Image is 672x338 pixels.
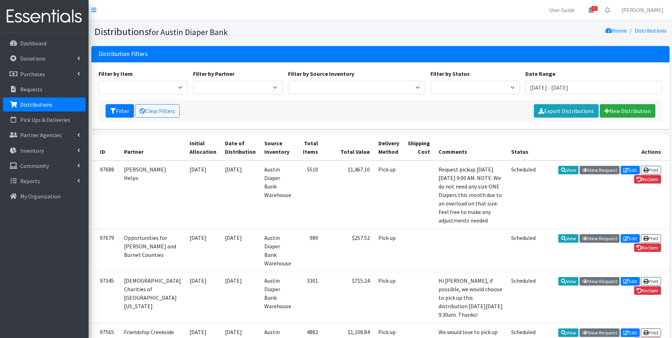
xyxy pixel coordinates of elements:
td: [DATE] [221,160,260,229]
a: Pick Ups & Deliveries [3,113,86,127]
p: Donations [20,55,46,62]
th: Partner [120,135,185,160]
a: Reclaim [634,175,661,184]
a: View Request [580,328,620,337]
th: Status [507,135,540,160]
th: Shipping Cost [403,135,434,160]
a: View Request [580,234,620,243]
th: Delivery Method [374,135,403,160]
td: $1,467.10 [322,160,374,229]
a: Donations [3,51,86,66]
td: $257.52 [322,229,374,272]
td: Scheduled [507,160,540,229]
a: View [558,277,578,286]
p: Purchases [20,71,45,78]
p: Requests [20,86,43,93]
span: 13 [591,6,598,11]
p: My Organization [20,193,61,200]
td: Opportunities for [PERSON_NAME] and Burnet Counties [120,229,185,272]
td: Austin Diaper Bank Warehouse [260,272,295,323]
a: Print [641,234,661,243]
td: Pick up [374,229,403,272]
td: Scheduled [507,229,540,272]
a: Clear Filters [135,104,180,118]
td: [DATE] [185,272,221,323]
a: Edit [621,277,640,286]
th: Source Inventory [260,135,295,160]
a: User Guide [543,3,580,17]
a: View Request [580,277,620,286]
a: Print [641,166,661,174]
td: [DEMOGRAPHIC_DATA] Charities of [GEOGRAPHIC_DATA][US_STATE] [120,272,185,323]
td: [DATE] [185,229,221,272]
a: Partner Agencies [3,128,86,142]
input: January 1, 2011 - December 31, 2011 [525,81,662,94]
td: [DATE] [185,160,221,229]
p: Pick Ups & Deliveries [20,116,70,123]
a: Distributions [3,97,86,112]
td: Pick up [374,160,403,229]
td: Hi [PERSON_NAME], if possible, we would choose to pick up this distribution [DATE][DATE] 9:30am. ... [434,272,507,323]
th: Actions [540,135,670,160]
h3: Distribution Filters [98,50,148,58]
a: View [558,166,578,174]
img: HumanEssentials [3,5,86,28]
a: [PERSON_NAME] [616,3,669,17]
th: Initial Allocation [185,135,221,160]
td: [DATE] [221,229,260,272]
label: Filter by Status [430,69,470,78]
a: View Request [580,166,620,174]
th: Comments [434,135,507,160]
td: 3301 [295,272,322,323]
a: Home [605,27,627,34]
td: Request pickup [DATE][DATE] 9:00 AM. NOTE: We do not need any size ONE Diapers this month due to ... [434,160,507,229]
label: Filter by Partner [193,69,235,78]
a: Reclaim [634,286,661,295]
a: Edit [621,166,640,174]
a: Reclaim [634,243,661,252]
a: Export Distributions [534,104,599,118]
a: View [558,328,578,337]
td: Pick up [374,272,403,323]
label: Filter by Item [98,69,133,78]
button: Filter [106,104,134,118]
p: Community [20,162,49,169]
td: [PERSON_NAME] Helps [120,160,185,229]
a: Community [3,159,86,173]
p: Partner Agencies [20,131,62,139]
th: ID [91,135,120,160]
p: Dashboard [20,40,46,47]
a: Reports [3,174,86,188]
td: Scheduled [507,272,540,323]
a: New Distribution [600,104,655,118]
a: My Organization [3,189,86,203]
a: Dashboard [3,36,86,50]
td: 989 [295,229,322,272]
td: 97688 [91,160,120,229]
a: View [558,234,578,243]
p: Reports [20,178,40,185]
label: Date Range [525,69,555,78]
a: Edit [621,234,640,243]
small: for Austin Diaper Bank [149,27,228,37]
h1: Distributions [94,26,378,38]
a: 13 [583,3,599,17]
label: Filter by Source Inventory [288,69,354,78]
a: Inventory [3,143,86,158]
a: Print [641,328,661,337]
td: 5510 [295,160,322,229]
td: [DATE] [221,272,260,323]
td: 97679 [91,229,120,272]
th: Total Items [295,135,322,160]
a: Requests [3,82,86,96]
a: Purchases [3,67,86,81]
p: Inventory [20,147,44,154]
td: Austin Diaper Bank Warehouse [260,160,295,229]
a: Print [641,277,661,286]
th: Date of Distribution [221,135,260,160]
td: Austin Diaper Bank Warehouse [260,229,295,272]
a: Distributions [634,27,667,34]
td: 97345 [91,272,120,323]
td: $715.24 [322,272,374,323]
a: Edit [621,328,640,337]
